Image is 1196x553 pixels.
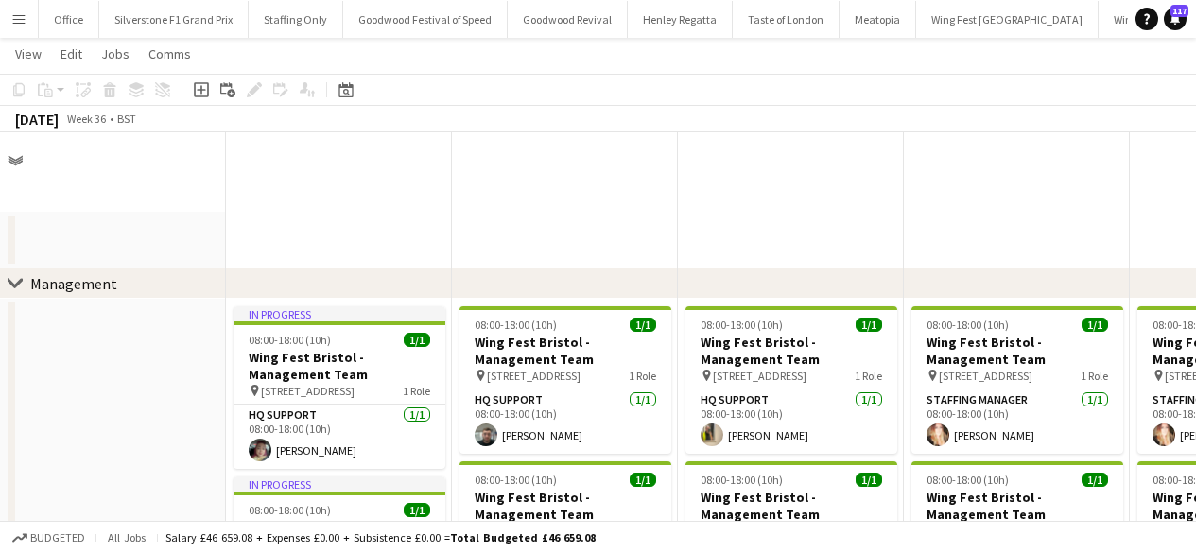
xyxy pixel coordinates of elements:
[840,1,916,38] button: Meatopia
[99,1,249,38] button: Silverstone F1 Grand Prix
[713,369,806,383] span: [STREET_ADDRESS]
[911,334,1123,368] h3: Wing Fest Bristol - Management Team
[459,489,671,523] h3: Wing Fest Bristol - Management Team
[15,45,42,62] span: View
[141,42,199,66] a: Comms
[404,503,430,517] span: 1/1
[15,110,59,129] div: [DATE]
[916,1,1099,38] button: Wing Fest [GEOGRAPHIC_DATA]
[628,1,733,38] button: Henley Regatta
[856,318,882,332] span: 1/1
[685,306,897,454] app-job-card: 08:00-18:00 (10h)1/1Wing Fest Bristol - Management Team [STREET_ADDRESS]1 RoleHQ Support1/108:00-...
[249,1,343,38] button: Staffing Only
[234,349,445,383] h3: Wing Fest Bristol - Management Team
[475,473,557,487] span: 08:00-18:00 (10h)
[701,473,783,487] span: 08:00-18:00 (10h)
[911,306,1123,454] app-job-card: 08:00-18:00 (10h)1/1Wing Fest Bristol - Management Team [STREET_ADDRESS]1 RoleStaffing Manager1/1...
[1081,369,1108,383] span: 1 Role
[148,45,191,62] span: Comms
[249,333,331,347] span: 08:00-18:00 (10h)
[165,530,596,544] div: Salary £46 659.08 + Expenses £0.00 + Subsistence £0.00 =
[9,527,88,548] button: Budgeted
[450,530,596,544] span: Total Budgeted £46 659.08
[1170,5,1188,17] span: 117
[685,334,897,368] h3: Wing Fest Bristol - Management Team
[927,473,1009,487] span: 08:00-18:00 (10h)
[459,306,671,454] app-job-card: 08:00-18:00 (10h)1/1Wing Fest Bristol - Management Team [STREET_ADDRESS]1 RoleHQ Support1/108:00-...
[61,45,82,62] span: Edit
[701,318,783,332] span: 08:00-18:00 (10h)
[855,369,882,383] span: 1 Role
[1164,8,1187,30] a: 117
[733,1,840,38] button: Taste of London
[234,306,445,321] div: In progress
[1082,473,1108,487] span: 1/1
[234,519,445,553] h3: Wing Fest Bristol - Management Team
[630,473,656,487] span: 1/1
[234,405,445,469] app-card-role: HQ Support1/108:00-18:00 (10h)[PERSON_NAME]
[927,318,1009,332] span: 08:00-18:00 (10h)
[939,369,1032,383] span: [STREET_ADDRESS]
[459,334,671,368] h3: Wing Fest Bristol - Management Team
[53,42,90,66] a: Edit
[30,274,117,293] div: Management
[487,369,581,383] span: [STREET_ADDRESS]
[685,389,897,454] app-card-role: HQ Support1/108:00-18:00 (10h)[PERSON_NAME]
[8,42,49,66] a: View
[249,503,331,517] span: 08:00-18:00 (10h)
[343,1,508,38] button: Goodwood Festival of Speed
[630,318,656,332] span: 1/1
[404,333,430,347] span: 1/1
[94,42,137,66] a: Jobs
[104,530,149,544] span: All jobs
[911,389,1123,454] app-card-role: Staffing Manager1/108:00-18:00 (10h)[PERSON_NAME]
[911,489,1123,523] h3: Wing Fest Bristol - Management Team
[685,489,897,523] h3: Wing Fest Bristol - Management Team
[856,473,882,487] span: 1/1
[475,318,557,332] span: 08:00-18:00 (10h)
[403,384,430,398] span: 1 Role
[30,531,85,544] span: Budgeted
[1082,318,1108,332] span: 1/1
[62,112,110,126] span: Week 36
[117,112,136,126] div: BST
[39,1,99,38] button: Office
[508,1,628,38] button: Goodwood Revival
[459,389,671,454] app-card-role: HQ Support1/108:00-18:00 (10h)[PERSON_NAME]
[234,306,445,469] app-job-card: In progress08:00-18:00 (10h)1/1Wing Fest Bristol - Management Team [STREET_ADDRESS]1 RoleHQ Suppo...
[629,369,656,383] span: 1 Role
[234,476,445,492] div: In progress
[261,384,355,398] span: [STREET_ADDRESS]
[101,45,130,62] span: Jobs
